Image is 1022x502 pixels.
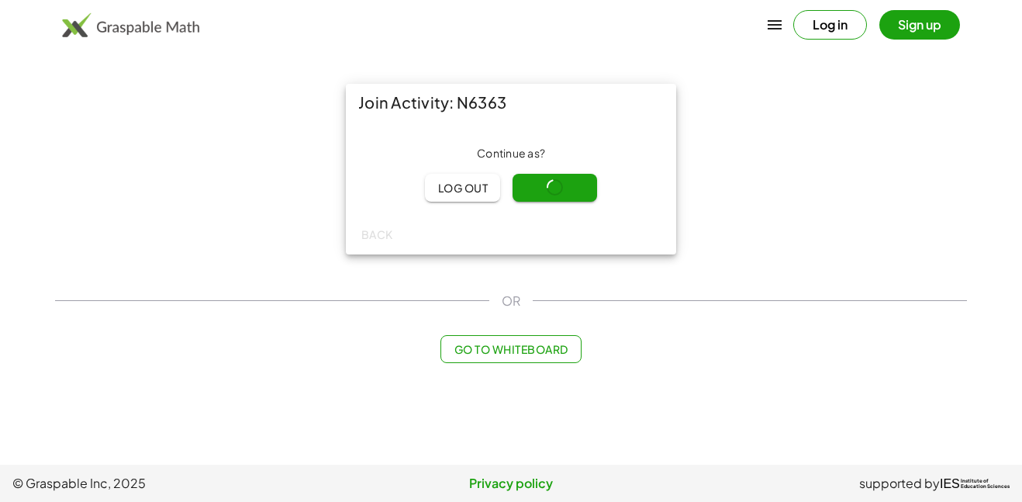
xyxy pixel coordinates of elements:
button: Log out [425,174,500,202]
span: Log out [437,181,488,195]
span: IES [940,476,960,491]
a: IESInstitute ofEducation Sciences [940,474,1010,493]
button: Sign up [879,10,960,40]
div: Join Activity: N6363 [346,84,676,121]
span: Go to Whiteboard [454,342,568,356]
span: supported by [859,474,940,493]
a: Privacy policy [345,474,678,493]
span: OR [502,292,520,310]
span: © Graspable Inc, 2025 [12,474,345,493]
span: Institute of Education Sciences [961,479,1010,490]
div: Continue as ? [358,146,664,161]
button: Go to Whiteboard [440,335,581,363]
button: Log in [793,10,867,40]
